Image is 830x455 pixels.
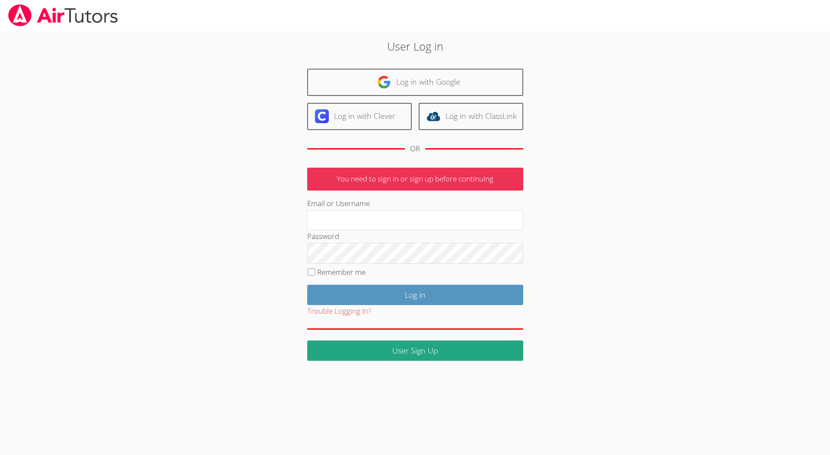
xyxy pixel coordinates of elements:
button: Trouble Logging In? [307,305,371,318]
a: Log in with Clever [307,103,412,130]
label: Password [307,231,339,241]
div: OR [410,143,420,155]
label: Email or Username [307,198,370,208]
a: Log in with Google [307,69,523,96]
a: Log in with ClassLink [419,103,523,130]
p: You need to sign in or sign up before continuing [307,168,523,191]
img: airtutors_banner-c4298cdbf04f3fff15de1276eac7730deb9818008684d7c2e4769d2f7ddbe033.png [7,4,119,26]
img: google-logo-50288ca7cdecda66e5e0955fdab243c47b7ad437acaf1139b6f446037453330a.svg [377,75,391,89]
a: User Sign Up [307,340,523,361]
img: clever-logo-6eab21bc6e7a338710f1a6ff85c0baf02591cd810cc4098c63d3a4b26e2feb20.svg [315,109,329,123]
label: Remember me [317,267,366,277]
input: Log in [307,285,523,305]
img: classlink-logo-d6bb404cc1216ec64c9a2012d9dc4662098be43eaf13dc465df04b49fa7ab582.svg [426,109,440,123]
h2: User Log in [191,38,639,54]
